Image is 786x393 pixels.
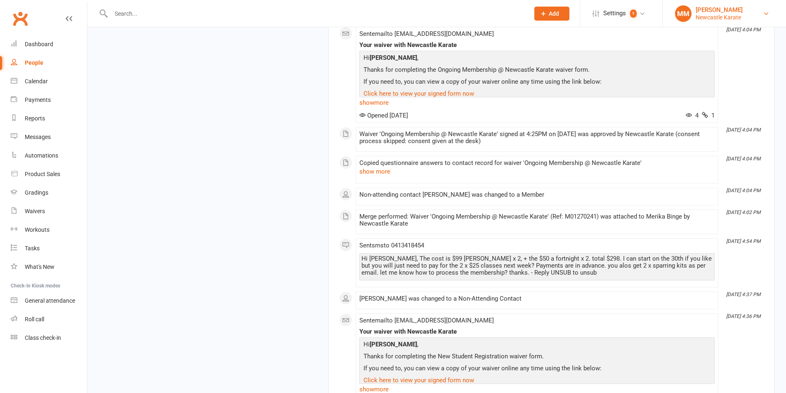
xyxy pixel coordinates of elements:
span: Sent email to [EMAIL_ADDRESS][DOMAIN_NAME] [359,317,494,324]
div: What's New [25,264,54,270]
a: Calendar [11,72,87,91]
div: Automations [25,152,58,159]
div: MM [675,5,692,22]
div: People [25,59,43,66]
button: show more [359,167,390,176]
span: Sent sms to 0413418454 [359,242,424,249]
a: Waivers [11,202,87,221]
div: Tasks [25,245,40,252]
div: Product Sales [25,171,60,177]
div: Waiver 'Ongoing Membership @ Newcastle Karate' signed at 4:25PM on [DATE] was approved by Newcast... [359,131,715,145]
div: Your waiver with Newcastle Karate [359,328,715,335]
div: Your waiver with Newcastle Karate [359,42,715,49]
p: Hi , [361,339,713,351]
a: Click here to view your signed form now [363,90,474,97]
span: Settings [603,4,626,23]
div: Calendar [25,78,48,85]
div: [PERSON_NAME] was changed to a Non-Attending Contact [359,295,715,302]
div: Merge performed: Waiver 'Ongoing Membership @ Newcastle Karate' (Ref: M01270241) was attached to ... [359,213,715,227]
a: People [11,54,87,72]
div: Waivers [25,208,45,214]
button: Add [534,7,569,21]
span: Opened [DATE] [359,112,408,119]
a: Payments [11,91,87,109]
div: Copied questionnaire answers to contact record for waiver 'Ongoing Membership @ Newcastle Karate' [359,160,715,167]
i: [DATE] 4:04 PM [726,188,760,193]
a: What's New [11,258,87,276]
i: [DATE] 4:04 PM [726,27,760,33]
p: Thanks for completing the New Student Registration waiver form. [361,351,713,363]
input: Search... [109,8,524,19]
i: [DATE] 4:04 PM [726,127,760,133]
a: Clubworx [10,8,31,29]
div: General attendance [25,297,75,304]
div: Dashboard [25,41,53,47]
a: General attendance kiosk mode [11,292,87,310]
i: [DATE] 4:54 PM [726,238,760,244]
span: Sent email to [EMAIL_ADDRESS][DOMAIN_NAME] [359,30,494,38]
i: [DATE] 4:04 PM [726,156,760,162]
div: Gradings [25,189,48,196]
span: Add [549,10,559,17]
i: [DATE] 4:36 PM [726,313,760,319]
a: Reports [11,109,87,128]
a: Class kiosk mode [11,329,87,347]
div: Payments [25,96,51,103]
span: 1 [630,9,637,18]
a: Gradings [11,184,87,202]
p: If you need to, you can view a copy of your waiver online any time using the link below: [361,77,713,89]
a: Roll call [11,310,87,329]
div: Class check-in [25,334,61,341]
i: [DATE] 4:02 PM [726,209,760,215]
strong: [PERSON_NAME] [370,54,417,61]
a: Workouts [11,221,87,239]
div: Roll call [25,316,44,322]
a: Tasks [11,239,87,258]
div: Reports [25,115,45,122]
a: Click here to view your signed form now [363,377,474,384]
div: Messages [25,134,51,140]
p: Hi , [361,53,713,65]
div: Hi [PERSON_NAME], The cost is $99 [PERSON_NAME] x 2, + the $50 a fortnight x 2. total $298. I can... [361,255,713,276]
a: Product Sales [11,165,87,184]
i: [DATE] 4:37 PM [726,292,760,297]
div: Workouts [25,226,50,233]
a: Messages [11,128,87,146]
div: Non-attending contact [PERSON_NAME] was changed to a Member [359,191,715,198]
a: Dashboard [11,35,87,54]
span: 1 [702,112,715,119]
a: show more [359,97,715,108]
span: 4 [686,112,699,119]
p: Thanks for completing the Ongoing Membership @ Newcastle Karate waiver form. [361,65,713,77]
p: If you need to, you can view a copy of your waiver online any time using the link below: [361,363,713,375]
a: Automations [11,146,87,165]
div: Newcastle Karate [696,14,743,21]
div: [PERSON_NAME] [696,6,743,14]
strong: [PERSON_NAME] [370,341,417,348]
